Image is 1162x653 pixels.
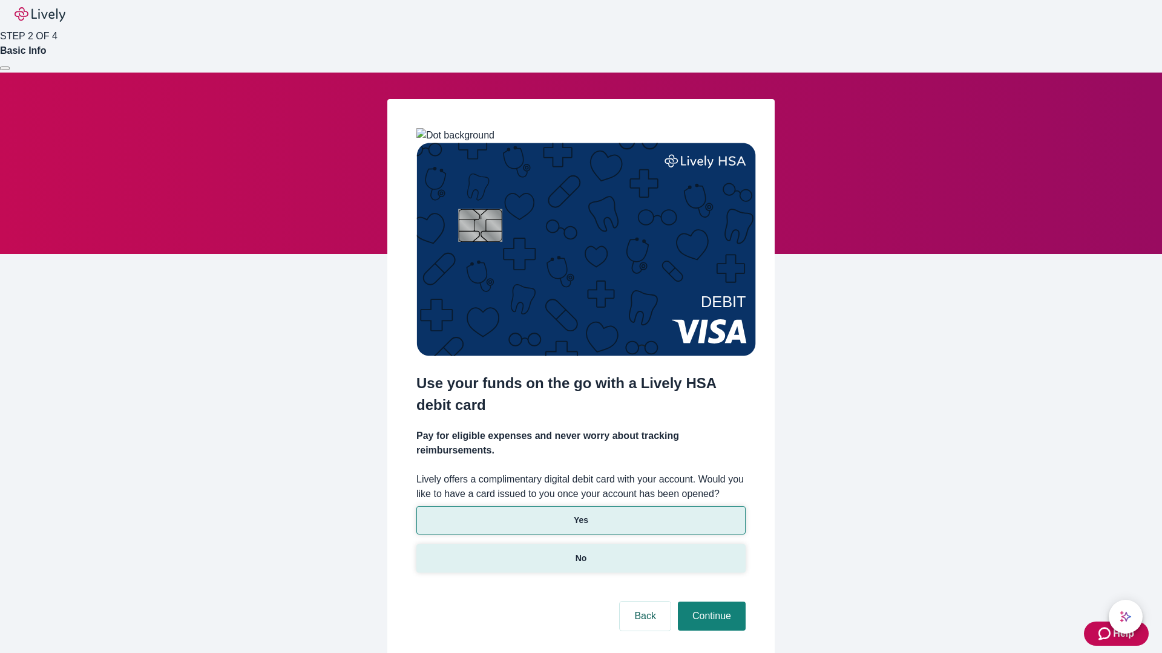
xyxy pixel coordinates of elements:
[416,544,746,573] button: No
[416,128,494,143] img: Dot background
[1098,626,1113,641] svg: Zendesk support icon
[1120,611,1132,623] svg: Lively AI Assistant
[416,506,746,534] button: Yes
[416,143,756,356] img: Debit card
[678,602,746,631] button: Continue
[1084,622,1149,646] button: Zendesk support iconHelp
[1113,626,1134,641] span: Help
[620,602,671,631] button: Back
[1109,600,1143,634] button: chat
[574,514,588,527] p: Yes
[416,372,746,416] h2: Use your funds on the go with a Lively HSA debit card
[576,552,587,565] p: No
[15,7,65,22] img: Lively
[416,429,746,458] h4: Pay for eligible expenses and never worry about tracking reimbursements.
[416,472,746,501] label: Lively offers a complimentary digital debit card with your account. Would you like to have a card...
